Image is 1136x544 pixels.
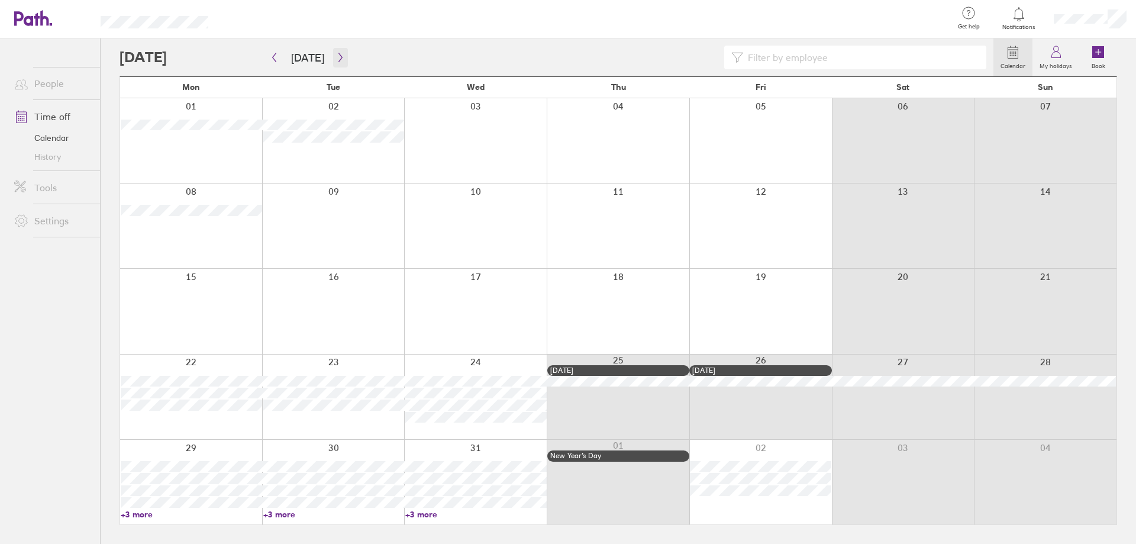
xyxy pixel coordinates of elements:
a: Time off [5,105,100,128]
a: Calendar [5,128,100,147]
a: +3 more [405,509,547,520]
a: Calendar [993,38,1032,76]
label: Calendar [993,59,1032,70]
a: Settings [5,209,100,233]
span: Notifications [1000,24,1038,31]
a: My holidays [1032,38,1079,76]
span: Sat [896,82,909,92]
span: Sun [1038,82,1053,92]
span: Tue [327,82,340,92]
span: Fri [756,82,766,92]
label: My holidays [1032,59,1079,70]
label: Book [1085,59,1112,70]
a: +3 more [263,509,405,520]
a: Book [1079,38,1117,76]
div: [DATE] [692,366,829,375]
span: Mon [182,82,200,92]
input: Filter by employee [743,46,979,69]
a: +3 more [121,509,262,520]
span: Get help [950,23,988,30]
a: Notifications [1000,6,1038,31]
button: [DATE] [282,48,334,67]
span: Thu [611,82,626,92]
a: People [5,72,100,95]
div: New Year’s Day [550,452,687,460]
div: [DATE] [550,366,687,375]
a: Tools [5,176,100,199]
a: History [5,147,100,166]
span: Wed [467,82,485,92]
